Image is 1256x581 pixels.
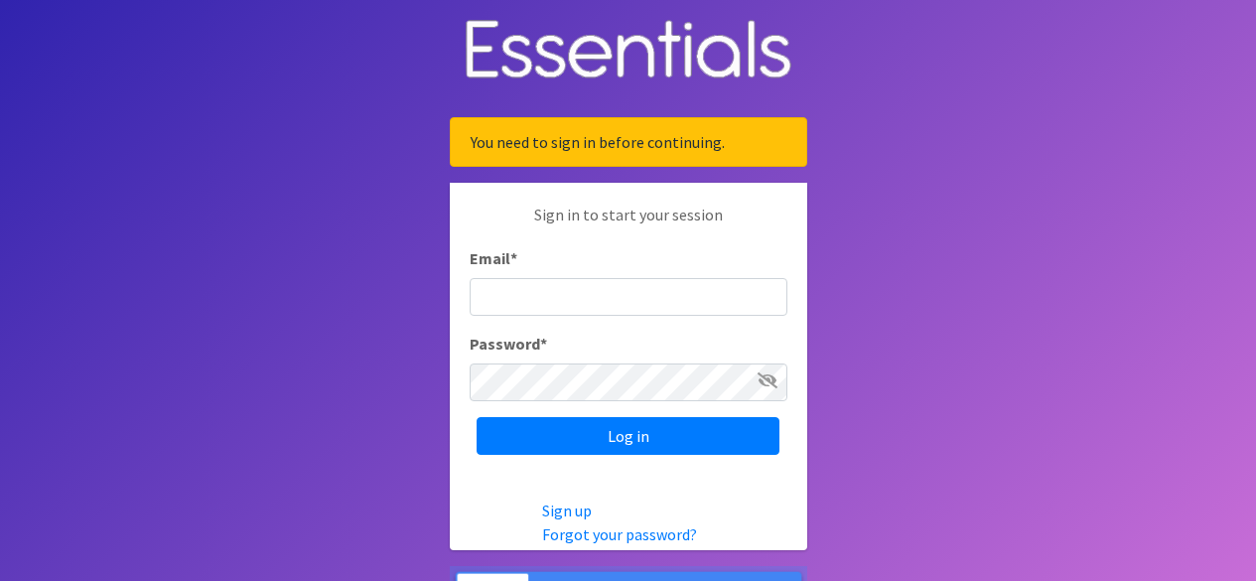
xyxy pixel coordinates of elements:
[477,417,779,455] input: Log in
[542,501,592,520] a: Sign up
[470,246,517,270] label: Email
[470,203,787,246] p: Sign in to start your session
[470,332,547,356] label: Password
[542,524,697,544] a: Forgot your password?
[540,334,547,354] abbr: required
[450,117,807,167] div: You need to sign in before continuing.
[510,248,517,268] abbr: required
